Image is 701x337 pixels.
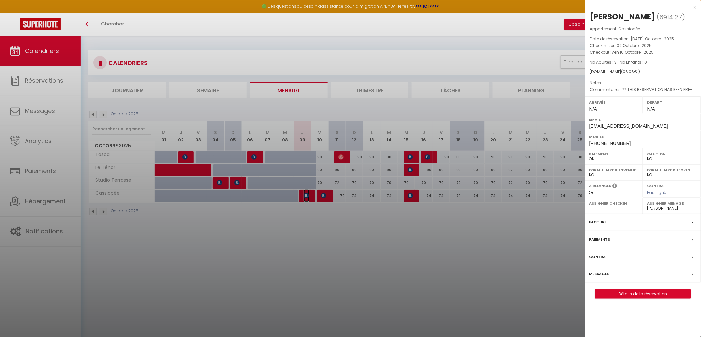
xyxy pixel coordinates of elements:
[612,49,654,55] span: Ven 10 Octobre . 2025
[590,80,696,86] p: Notes :
[647,99,697,106] label: Départ
[589,116,697,123] label: Email
[590,36,696,42] p: Date de réservation :
[647,200,697,207] label: Assigner Menage
[589,141,631,146] span: [PHONE_NUMBER]
[589,236,610,243] label: Paiements
[647,183,667,187] label: Contrat
[589,167,639,173] label: Formulaire Bienvenue
[589,123,668,129] span: [EMAIL_ADDRESS][DOMAIN_NAME]
[590,59,647,65] span: Nb Adultes : 3 -
[619,26,640,32] span: Cassiopée
[620,59,647,65] span: Nb Enfants : 0
[590,49,696,56] p: Checkout :
[631,36,674,42] span: [DATE] Octobre . 2025
[589,183,612,189] label: A relancer
[589,133,697,140] label: Mobile
[609,43,652,48] span: Jeu 09 Octobre . 2025
[623,69,634,74] span: 96.96
[647,106,655,112] span: N/A
[647,190,667,195] span: Pas signé
[660,13,682,21] span: 6914127
[621,69,640,74] span: ( € )
[589,219,607,226] label: Facture
[590,69,696,75] div: [DOMAIN_NAME]
[590,11,655,22] div: [PERSON_NAME]
[585,3,696,11] div: x
[590,42,696,49] p: Checkin :
[657,12,685,22] span: ( )
[589,106,597,112] span: N/A
[647,151,697,157] label: Caution
[647,167,697,173] label: Formulaire Checkin
[589,200,639,207] label: Assigner Checkin
[590,26,696,32] p: Appartement :
[589,99,639,106] label: Arrivée
[613,183,617,190] i: Sélectionner OUI si vous souhaiter envoyer les séquences de messages post-checkout
[589,253,609,260] label: Contrat
[590,86,696,93] p: Commentaires :
[595,290,691,298] a: Détails de la réservation
[589,151,639,157] label: Paiement
[603,80,606,86] span: -
[589,270,610,277] label: Messages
